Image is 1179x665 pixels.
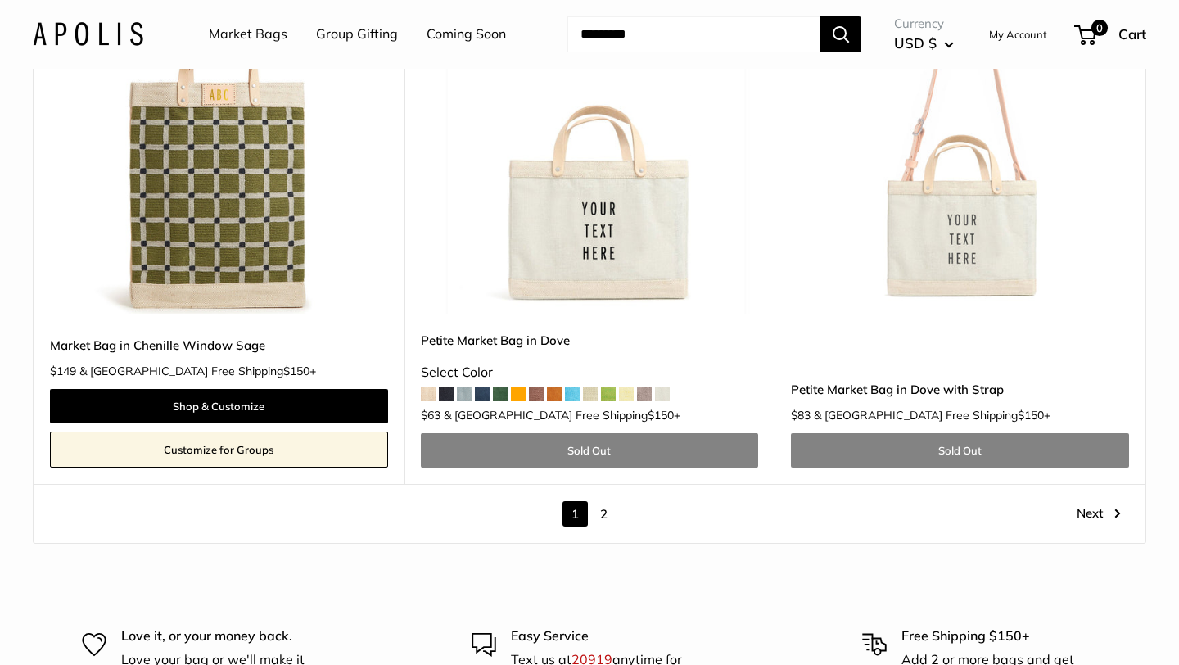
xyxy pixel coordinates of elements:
[1018,408,1044,423] span: $150
[989,25,1047,44] a: My Account
[791,433,1129,468] a: Sold Out
[50,336,388,355] a: Market Bag in Chenille Window Sage
[591,501,617,527] a: 2
[121,626,318,647] p: Love it, or your money back.
[444,409,680,421] span: & [GEOGRAPHIC_DATA] Free Shipping +
[791,408,811,423] span: $83
[33,22,143,46] img: Apolis
[894,34,937,52] span: USD $
[50,432,388,468] a: Customize for Groups
[50,364,76,378] span: $149
[894,12,954,35] span: Currency
[814,409,1050,421] span: & [GEOGRAPHIC_DATA] Free Shipping +
[50,389,388,423] a: Shop & Customize
[511,626,707,647] p: Easy Service
[421,433,759,468] a: Sold Out
[1118,25,1146,43] span: Cart
[1091,20,1108,36] span: 0
[1077,501,1121,527] a: Next
[427,22,506,47] a: Coming Soon
[316,22,398,47] a: Group Gifting
[820,16,861,52] button: Search
[901,626,1098,647] p: Free Shipping $150+
[421,331,759,350] a: Petite Market Bag in Dove
[791,380,1129,399] a: Petite Market Bag in Dove with Strap
[1076,21,1146,47] a: 0 Cart
[283,364,309,378] span: $150
[562,501,588,527] span: 1
[421,360,759,385] div: Select Color
[567,16,820,52] input: Search...
[894,30,954,57] button: USD $
[648,408,674,423] span: $150
[209,22,287,47] a: Market Bags
[421,408,440,423] span: $63
[79,365,316,377] span: & [GEOGRAPHIC_DATA] Free Shipping +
